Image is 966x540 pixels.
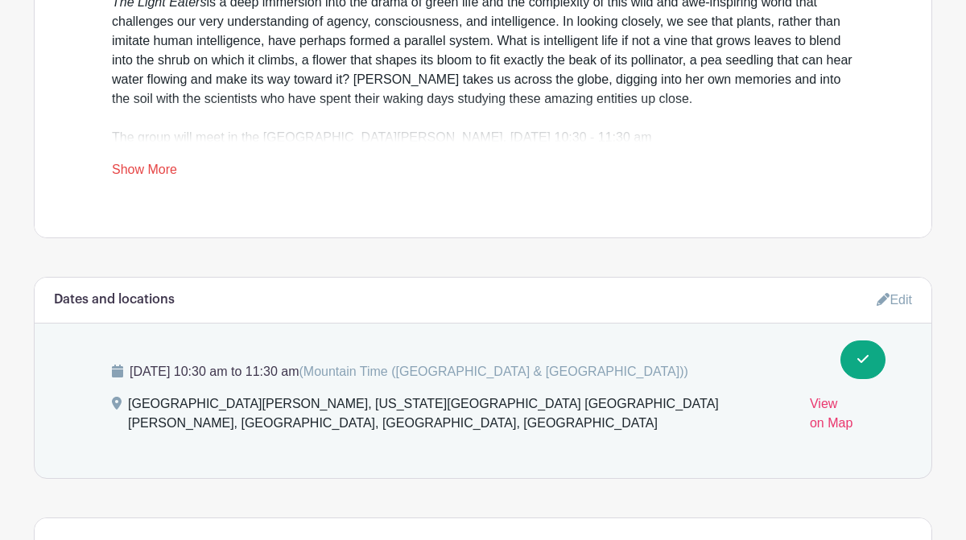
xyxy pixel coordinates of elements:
a: Show More [112,163,177,183]
div: [GEOGRAPHIC_DATA][PERSON_NAME], [US_STATE][GEOGRAPHIC_DATA] [GEOGRAPHIC_DATA][PERSON_NAME], [GEOG... [128,394,797,439]
h6: Dates and locations [54,292,175,307]
a: Edit [877,286,912,313]
a: View on Map [810,394,854,439]
span: (Mountain Time ([GEOGRAPHIC_DATA] & [GEOGRAPHIC_DATA])) [299,365,687,378]
p: [DATE] 10:30 am to 11:30 am [112,362,854,381]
